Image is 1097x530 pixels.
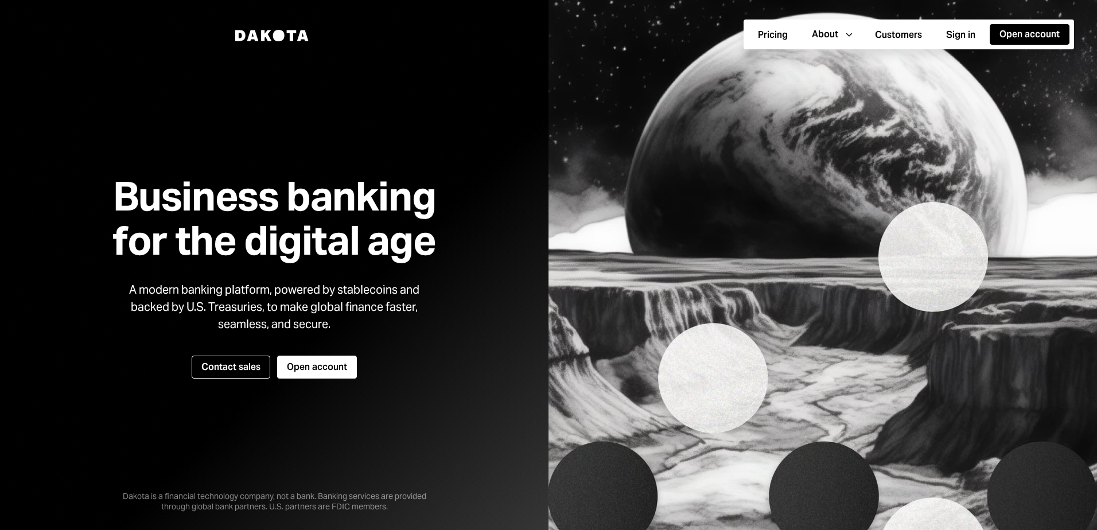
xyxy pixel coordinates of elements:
button: Contact sales [192,356,270,379]
button: Open account [277,356,357,379]
button: Sign in [936,25,985,45]
button: Customers [865,25,932,45]
a: Sign in [936,24,985,46]
button: Pricing [748,25,798,45]
div: A modern banking platform, powered by stablecoins and backed by U.S. Treasuries, to make global f... [119,281,429,333]
a: Customers [865,24,932,46]
button: Open account [990,24,1069,45]
div: About [812,28,838,41]
button: About [802,24,861,45]
h1: Business banking for the digital age [99,174,450,263]
div: Dakota is a financial technology company, not a bank. Banking services are provided through globa... [102,473,446,512]
a: Pricing [748,24,798,46]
